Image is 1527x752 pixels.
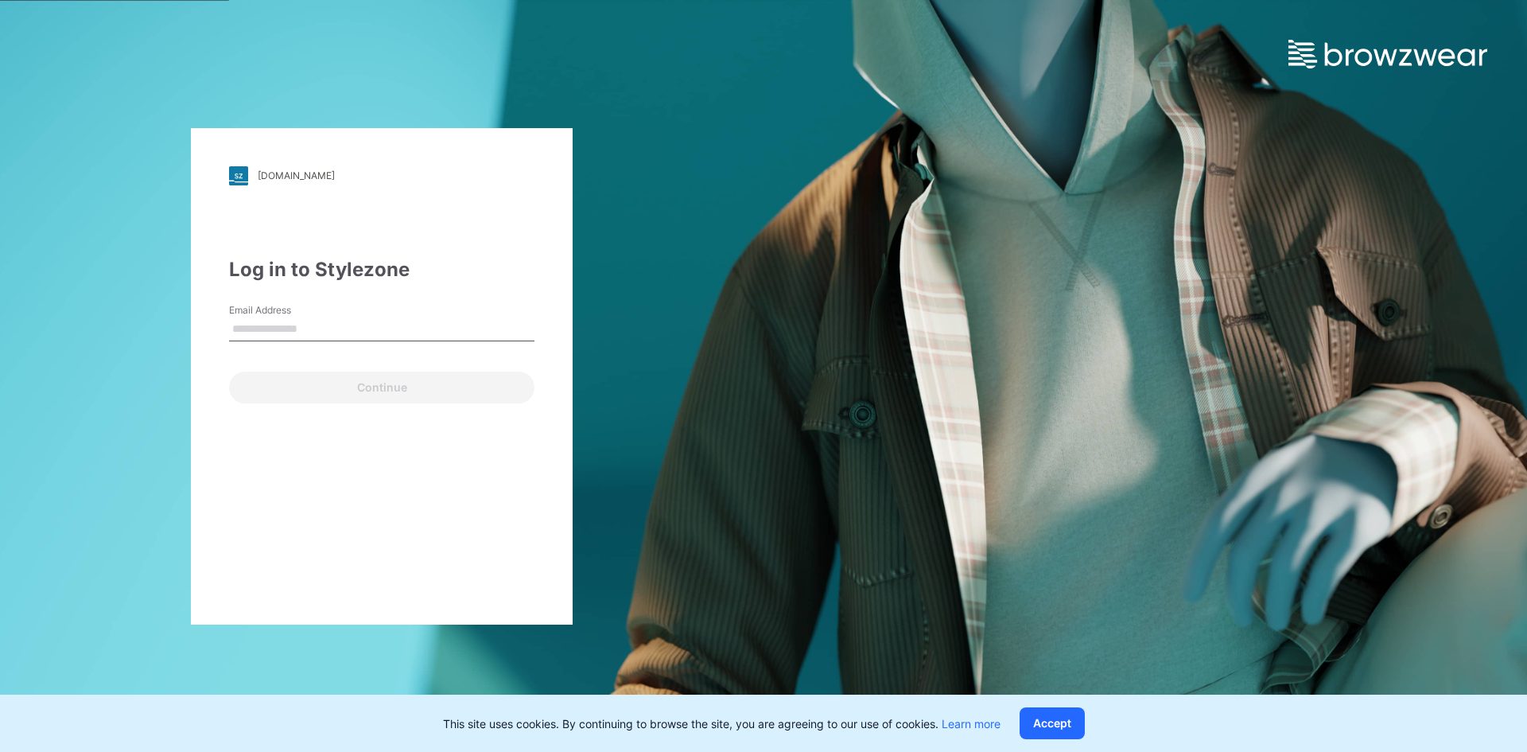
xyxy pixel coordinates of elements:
img: stylezone-logo.562084cfcfab977791bfbf7441f1a819.svg [229,166,248,185]
div: [DOMAIN_NAME] [258,169,335,181]
a: [DOMAIN_NAME] [229,166,534,185]
p: This site uses cookies. By continuing to browse the site, you are agreeing to our use of cookies. [443,715,1001,732]
label: Email Address [229,303,340,318]
div: Log in to Stylezone [229,255,534,284]
img: browzwear-logo.e42bd6dac1945053ebaf764b6aa21510.svg [1288,40,1487,68]
a: Learn more [942,717,1001,731]
button: Accept [1020,707,1085,739]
